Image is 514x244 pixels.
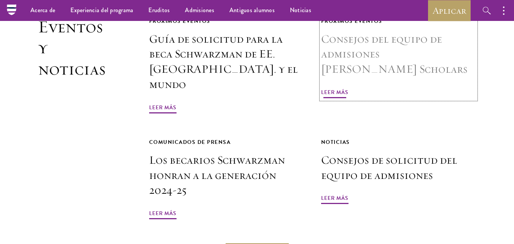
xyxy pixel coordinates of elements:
font: Guía de solicitud para la beca Schwarzman de EE. [GEOGRAPHIC_DATA]. y el mundo [149,32,298,92]
font: Próximos eventos [321,17,382,25]
a: Próximos eventos Consejos del equipo de admisiones [PERSON_NAME] Scholars Leer más [321,16,476,99]
font: Acerca de [30,6,55,14]
font: Consejos del equipo de admisiones [PERSON_NAME] Scholars [321,32,468,77]
font: Eruditos [148,6,170,14]
font: Consejos de solicitud del equipo de admisiones [321,153,457,182]
font: Antiguos alumnos [229,6,275,14]
font: Aplicar [433,5,466,16]
font: Los becarios Schwarzman honran a la generación 2024-25 [149,153,285,198]
font: Leer más [149,209,177,217]
a: Comunicados de prensa Los becarios Schwarzman honran a la generación 2024-25 Leer más [149,137,304,220]
font: Leer más [321,88,349,96]
font: Leer más [321,194,349,202]
a: Noticias Consejos de solicitud del equipo de admisiones Leer más [321,137,476,205]
a: Próximos eventos Guía de solicitud para la beca Schwarzman de EE. [GEOGRAPHIC_DATA]. y el mundo L... [149,16,304,115]
font: Leer más [149,104,177,112]
font: Admisiones [185,6,214,14]
font: Comunicados de prensa [149,138,231,146]
font: Experiencia del programa [70,6,133,14]
font: Noticias [290,6,311,14]
font: Noticias [321,138,350,146]
font: Próximos eventos [149,17,210,25]
font: Eventos y noticias [38,16,106,80]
